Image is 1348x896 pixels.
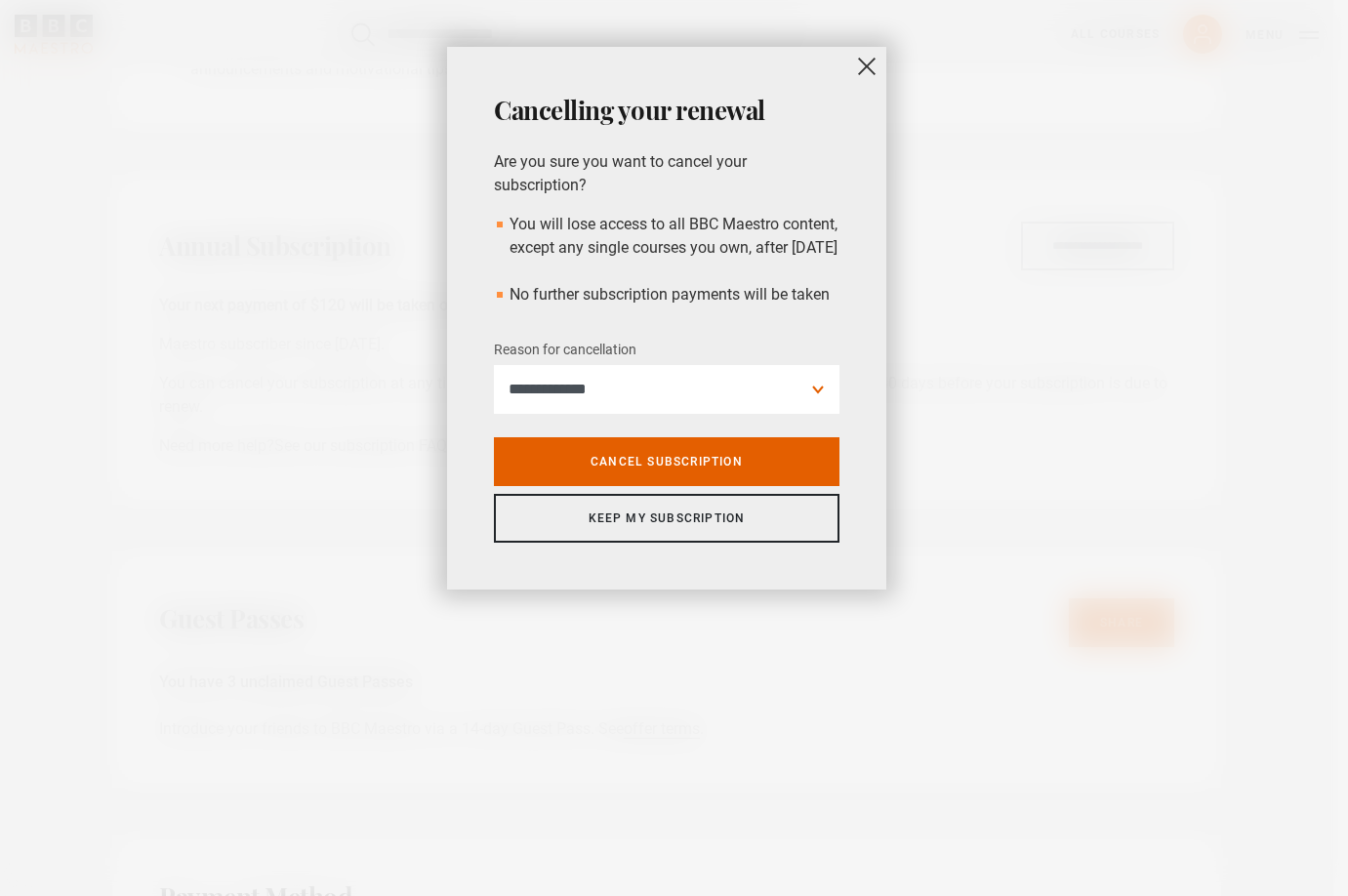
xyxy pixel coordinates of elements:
a: Cancel subscription [494,437,839,486]
button: close [847,47,886,86]
p: Are you sure you want to cancel your subscription? [494,150,839,197]
h2: Cancelling your renewal [494,94,839,127]
a: Keep my subscription [494,494,839,543]
li: You will lose access to all BBC Maestro content, except any single courses you own, after [DATE] [494,213,839,260]
label: Reason for cancellation [494,339,636,362]
li: No further subscription payments will be taken [494,283,839,306]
